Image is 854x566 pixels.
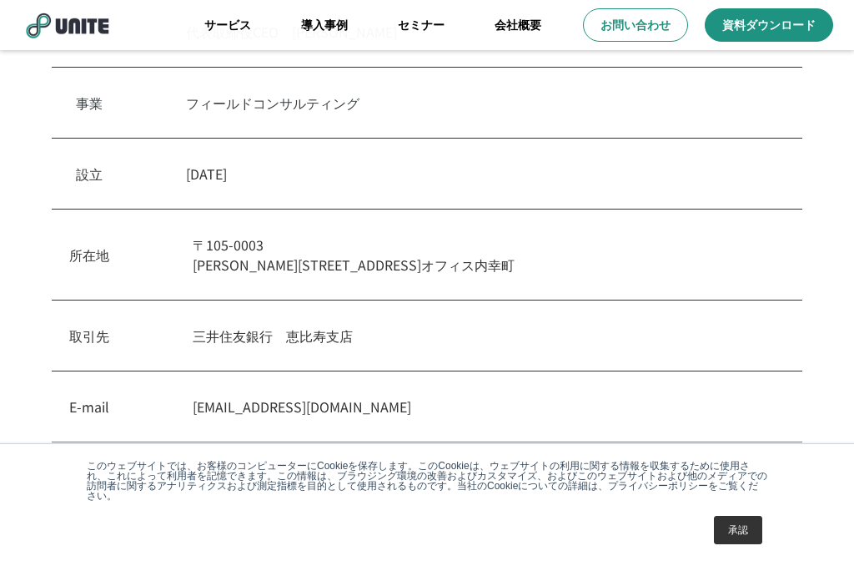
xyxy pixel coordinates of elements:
[583,8,688,42] a: お問い合わせ
[69,245,109,265] p: 所在地
[76,93,103,113] p: 事業
[186,164,778,184] p: [DATE]
[69,397,109,417] p: E-mail
[87,461,767,501] p: このウェブサイトでは、お客様のコンピューターにCookieを保存します。このCookieは、ウェブサイトの利用に関する情報を収集するために使用され、これによって利用者を記憶できます。この情報は、...
[705,8,833,42] a: 資料ダウンロード
[554,332,854,566] iframe: Chat Widget
[193,397,785,417] p: [EMAIL_ADDRESS][DOMAIN_NAME]
[193,326,785,346] p: 三井住友銀行 恵比寿支店
[193,235,785,275] p: 〒105-0003 [PERSON_NAME][STREET_ADDRESS]オフィス内幸町
[600,17,671,33] p: お問い合わせ
[76,164,103,184] p: 設立
[186,93,778,113] p: フィールドコンサルティング
[69,326,109,346] p: 取引先
[554,332,854,566] div: チャットウィジェット
[722,17,816,33] p: 資料ダウンロード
